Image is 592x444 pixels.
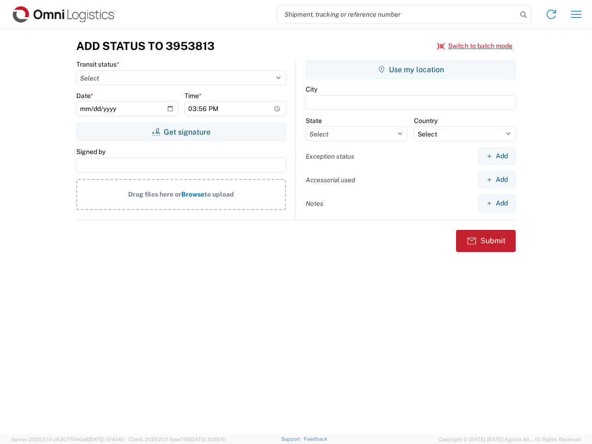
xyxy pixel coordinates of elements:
[181,191,204,198] span: Browse
[437,38,512,54] button: Switch to batch mode
[281,436,304,442] a: Support
[478,148,516,165] button: Add
[129,437,226,442] span: Client: 2025.21.0-faee749
[277,6,517,23] input: Shipment, tracking or reference number
[306,85,317,93] label: City
[76,92,93,100] label: Date
[306,60,516,79] button: Use my location
[128,191,181,198] span: Drag files here or
[306,176,355,184] label: Accessorial used
[204,191,234,198] span: to upload
[414,117,438,125] label: Country
[478,195,516,212] button: Add
[76,123,286,141] button: Get signature
[304,436,327,442] a: Feedback
[456,230,516,252] button: Submit
[478,171,516,188] button: Add
[185,92,202,100] label: Time
[190,437,226,442] span: [DATE] 10:25:10
[306,199,323,208] label: Notes
[76,148,105,156] label: Signed by
[306,152,354,160] label: Exception status
[11,437,124,442] span: Server: 2025.21.0-c63077040a8
[76,39,215,53] h3: Add Status to 3953813
[438,435,581,444] span: Copyright © [DATE]-[DATE] Agistix Inc., All Rights Reserved
[76,60,119,68] label: Transit status
[306,117,322,125] label: State
[88,437,124,442] span: [DATE] 10:41:40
